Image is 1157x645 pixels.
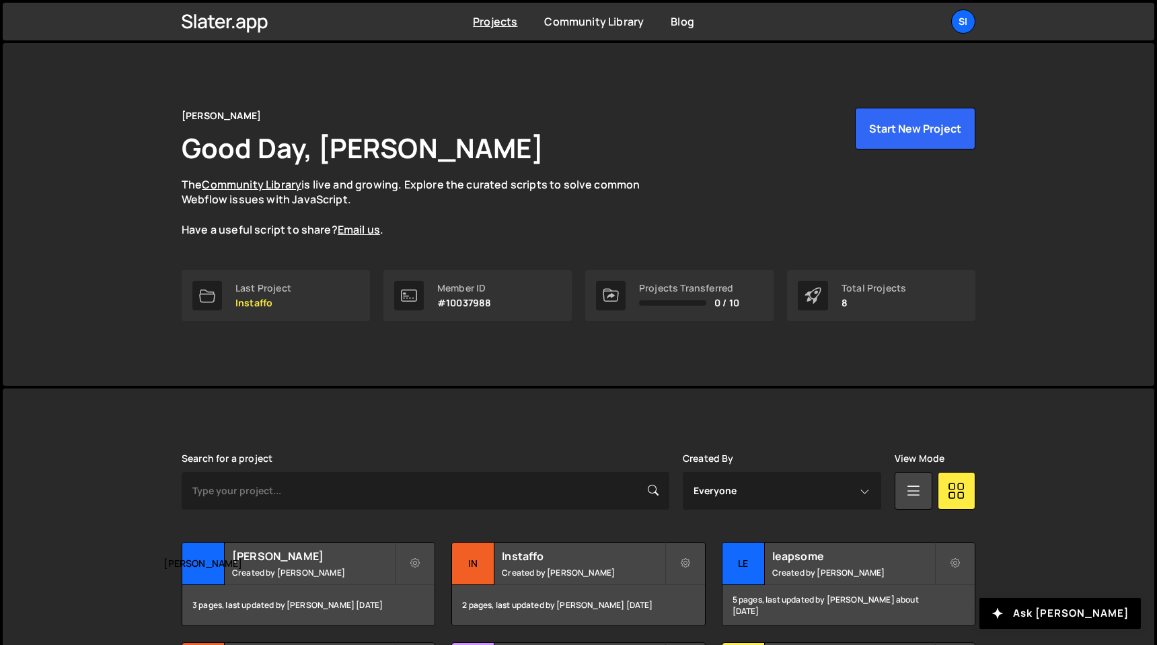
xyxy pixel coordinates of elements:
div: Member ID [437,283,491,294]
a: Last Project Instaffo [182,270,370,321]
a: le leapsome Created by [PERSON_NAME] 5 pages, last updated by [PERSON_NAME] about [DATE] [722,542,975,626]
div: 2 pages, last updated by [PERSON_NAME] [DATE] [452,585,704,625]
div: In [452,543,494,585]
small: Created by [PERSON_NAME] [772,567,934,578]
p: #10037988 [437,298,491,308]
a: Community Library [544,14,644,29]
button: Start New Project [855,108,975,149]
a: SI [951,9,975,34]
small: Created by [PERSON_NAME] [502,567,664,578]
p: The is live and growing. Explore the curated scripts to solve common Webflow issues with JavaScri... [182,177,666,238]
h2: Instaffo [502,549,664,564]
h2: [PERSON_NAME] [232,549,394,564]
button: Ask [PERSON_NAME] [979,598,1141,629]
div: [PERSON_NAME] [182,543,225,585]
div: [PERSON_NAME] [182,108,261,124]
label: View Mode [895,453,944,464]
a: Blog [671,14,694,29]
a: In Instaffo Created by [PERSON_NAME] 2 pages, last updated by [PERSON_NAME] [DATE] [451,542,705,626]
div: 5 pages, last updated by [PERSON_NAME] about [DATE] [722,585,975,625]
label: Created By [683,453,734,464]
h1: Good Day, [PERSON_NAME] [182,129,544,166]
a: Email us [338,222,380,237]
span: 0 / 10 [714,298,739,308]
div: le [722,543,765,585]
input: Type your project... [182,472,669,510]
label: Search for a project [182,453,272,464]
div: Last Project [235,283,291,294]
div: Projects Transferred [639,283,739,294]
small: Created by [PERSON_NAME] [232,567,394,578]
div: 3 pages, last updated by [PERSON_NAME] [DATE] [182,585,435,625]
a: Projects [473,14,517,29]
div: Total Projects [842,283,906,294]
p: 8 [842,298,906,308]
a: [PERSON_NAME] [PERSON_NAME] Created by [PERSON_NAME] 3 pages, last updated by [PERSON_NAME] [DATE] [182,542,435,626]
h2: leapsome [772,549,934,564]
p: Instaffo [235,298,291,308]
a: Community Library [202,177,301,192]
